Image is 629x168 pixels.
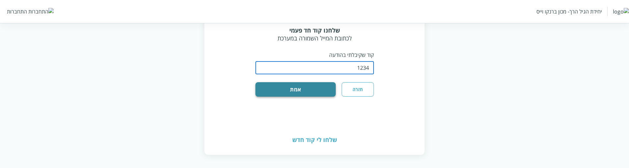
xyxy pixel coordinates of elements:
div: שלחו לי קוד חדש [204,125,425,155]
button: אמת [255,82,336,97]
img: logo [613,8,629,15]
strong: שלחנו קוד חד פעמי [289,26,340,34]
button: חזרה [342,82,374,97]
div: יחידת הגיל הרך- מכון ברנקו וייס [537,8,602,15]
input: OTP [255,61,374,74]
div: לכתובת המייל השמורה במערכת [255,26,374,42]
img: התחברות [28,8,54,15]
div: התחברות [7,8,27,15]
p: קוד שקיבלתי בהודעה [255,51,374,59]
